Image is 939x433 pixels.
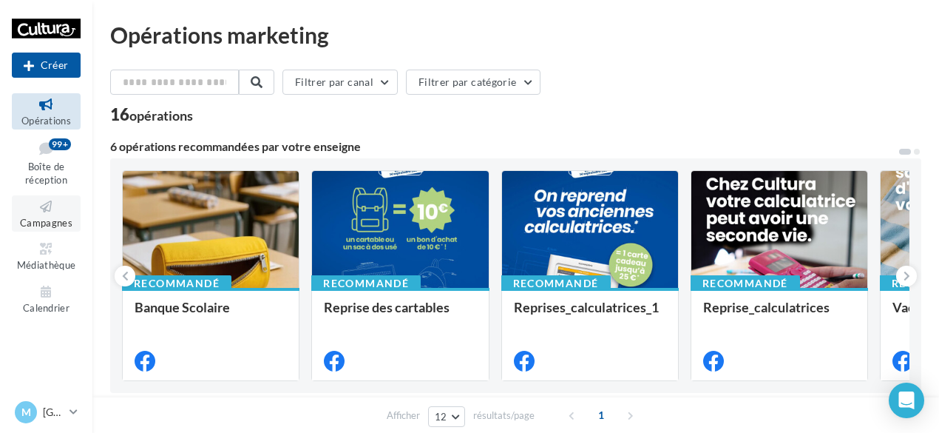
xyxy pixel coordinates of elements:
div: Recommandé [691,275,800,292]
a: Opérations [12,93,81,130]
span: Banque Scolaire [135,299,230,315]
span: Reprise des cartables [324,299,450,315]
button: Filtrer par canal [282,70,398,95]
span: Médiathèque [17,259,76,271]
a: Campagnes [12,195,81,232]
div: 16 [110,107,193,123]
span: Campagnes [20,217,72,229]
span: 12 [435,411,447,423]
a: Calendrier [12,281,81,317]
button: Filtrer par catégorie [406,70,540,95]
div: opérations [129,109,193,122]
span: Boîte de réception [25,161,67,187]
button: 12 [428,406,466,427]
div: 6 opérations recommandées par votre enseigne [110,141,898,152]
span: 1 [589,403,613,427]
span: Reprises_calculatrices_1 [514,299,659,315]
div: Recommandé [311,275,421,292]
span: Reprise_calculatrices [703,299,830,315]
div: Nouvelle campagne [12,53,81,78]
div: Open Intercom Messenger [889,383,924,418]
span: Opérations [21,115,71,127]
div: Recommandé [501,275,611,292]
span: Calendrier [23,302,70,314]
a: Boîte de réception99+ [12,135,81,189]
span: Afficher [387,409,420,423]
span: M [21,405,31,420]
a: Médiathèque [12,238,81,274]
p: [GEOGRAPHIC_DATA] [43,405,64,420]
div: Recommandé [122,275,231,292]
span: résultats/page [473,409,535,423]
div: Opérations marketing [110,24,921,46]
a: M [GEOGRAPHIC_DATA] [12,398,81,426]
div: 99+ [49,138,71,150]
button: Créer [12,53,81,78]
